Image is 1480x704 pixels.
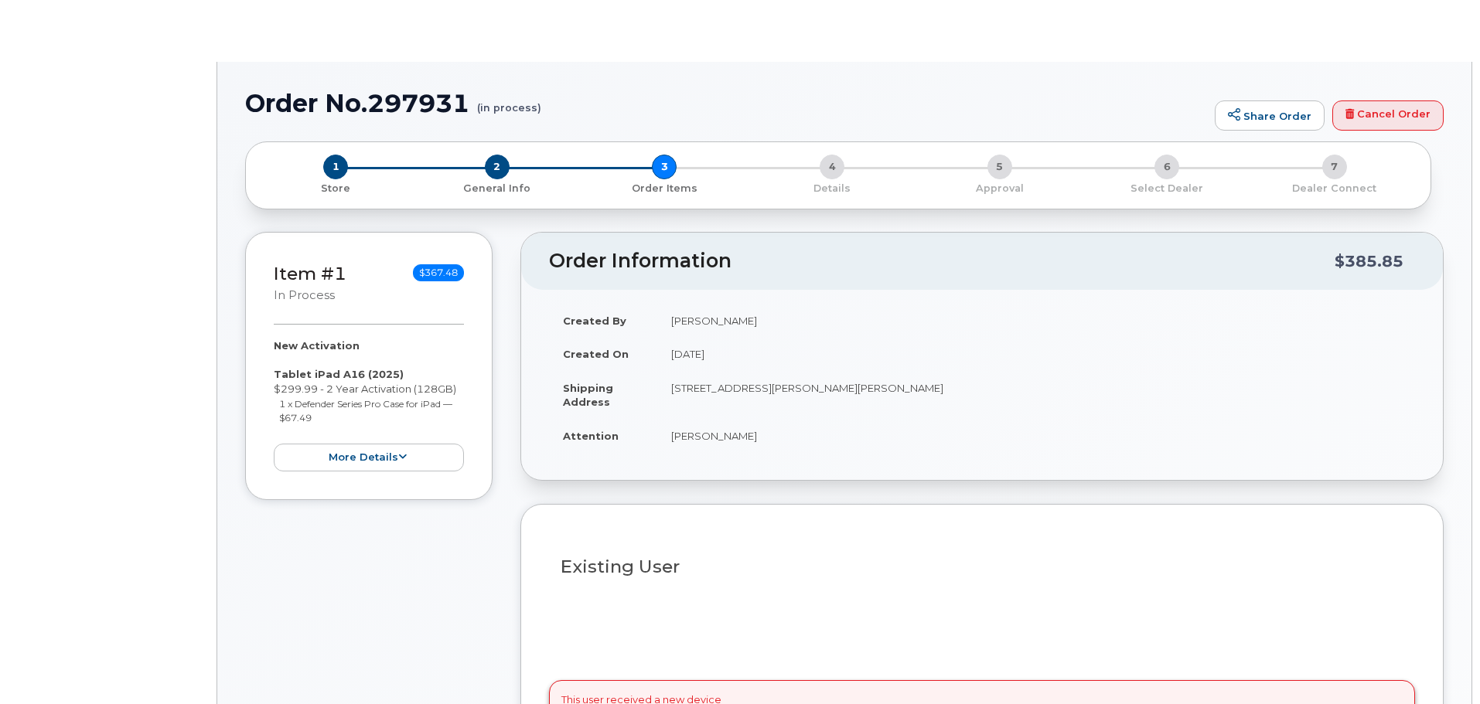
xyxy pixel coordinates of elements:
h2: Order Information [549,250,1335,272]
strong: New Activation [274,339,360,352]
td: [STREET_ADDRESS][PERSON_NAME][PERSON_NAME] [657,371,1415,419]
p: General Info [420,182,575,196]
strong: Attention [563,430,619,442]
strong: Created On [563,348,629,360]
small: in process [274,288,335,302]
small: (in process) [477,90,541,114]
h3: Existing User [561,557,1403,576]
strong: Tablet iPad A16 (2025) [274,368,404,380]
strong: Shipping Address [563,382,613,409]
td: [DATE] [657,337,1415,371]
a: 1 Store [258,179,414,196]
td: [PERSON_NAME] [657,419,1415,453]
td: [PERSON_NAME] [657,304,1415,338]
a: Item #1 [274,263,346,284]
span: 1 [323,155,348,179]
a: 2 General Info [414,179,581,196]
a: Share Order [1215,100,1325,131]
a: Cancel Order [1332,100,1444,131]
strong: Created By [563,315,626,327]
button: more details [274,444,464,472]
small: 1 x Defender Series Pro Case for iPad — $67.49 [279,398,452,424]
div: $385.85 [1335,247,1403,276]
span: $367.48 [413,264,464,281]
span: 2 [485,155,510,179]
p: Store [264,182,408,196]
h1: Order No.297931 [245,90,1207,117]
div: $299.99 - 2 Year Activation (128GB) [274,338,464,471]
